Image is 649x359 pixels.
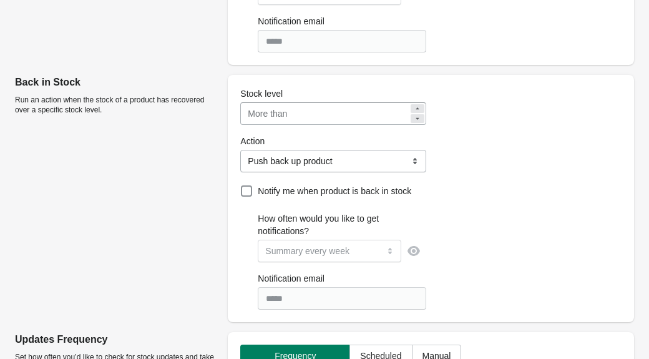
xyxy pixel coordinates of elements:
span: Notification email [258,273,324,283]
span: Stock level [240,89,283,99]
p: Updates Frequency [15,332,218,347]
span: Notify me when product is back in stock [258,186,411,196]
span: Action [240,136,265,146]
span: Notification email [258,16,324,26]
span: How often would you like to get notifications? [258,214,379,236]
p: Run an action when the stock of a product has recovered over a specific stock level. [15,95,218,115]
div: More than [248,106,287,121]
p: Back in Stock [15,75,218,90]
